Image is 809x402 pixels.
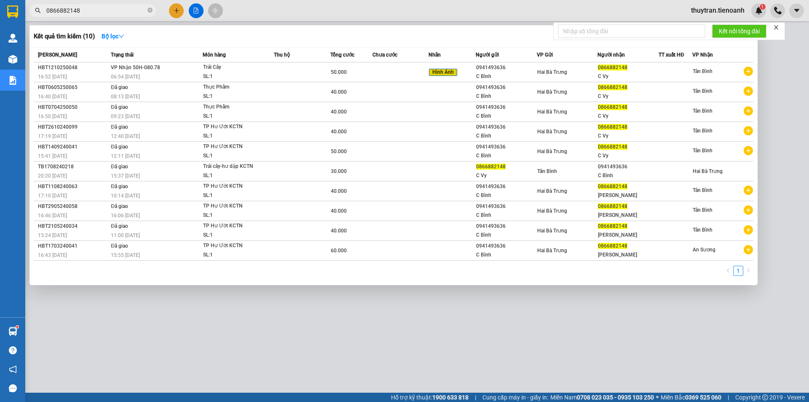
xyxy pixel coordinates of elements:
div: C Bình [476,72,536,81]
span: Hai Bà Trưng [537,228,567,234]
span: [PERSON_NAME] [38,52,77,58]
span: Người nhận [597,52,625,58]
span: Đã giao [111,223,128,229]
div: HBT0704250050 [38,103,108,112]
span: Thu hộ [274,52,290,58]
span: 17:19 [DATE] [38,133,67,139]
span: 0866882148 [598,203,627,209]
span: Món hàng [203,52,226,58]
div: SL: 1 [203,211,266,220]
span: 0866882148 [598,124,627,130]
span: Tân Bình [693,148,713,154]
span: 16:46 [DATE] [38,213,67,219]
span: Tân Bình [537,168,557,174]
div: TP Hư Ướt KCTN [203,182,266,191]
div: TP Hư Ướt KCTN [203,202,266,211]
div: HBT2105240034 [38,222,108,231]
span: Hai Bà Trưng [537,89,567,95]
div: 0941493636 [598,162,658,171]
div: 0941493636 [476,143,536,151]
span: plus-circle [744,186,753,195]
div: TP Hư Ướt KCTN [203,241,266,251]
span: Tân Bình [693,68,713,74]
button: Bộ lọcdown [95,30,131,43]
div: C Bình [476,132,536,140]
div: C Bình [476,211,536,220]
span: plus-circle [744,126,753,135]
div: 0941493636 [476,182,536,191]
span: plus-circle [744,225,753,235]
span: 10:14 [DATE] [111,193,140,199]
div: 0941493636 [476,103,536,112]
span: VP Gửi [537,52,553,58]
span: 60.000 [331,248,347,254]
span: Hai Bà Trưng [537,69,567,75]
span: 09:23 [DATE] [111,113,140,119]
span: 0866882148 [598,223,627,229]
span: VP Nhận 50H-080.78 [111,65,160,70]
span: Nhãn [429,52,441,58]
input: Nhập số tổng đài [558,24,705,38]
span: 0866882148 [598,104,627,110]
div: C Bình [476,251,536,259]
button: Kết nối tổng đài [712,24,766,38]
span: Tân Bình [693,187,713,193]
span: question-circle [9,346,17,354]
div: SL: 1 [203,191,266,200]
span: 0866882148 [598,183,627,189]
span: left [726,268,731,273]
span: 15:55 [DATE] [111,252,140,258]
div: HBT0605250065 [38,83,108,92]
strong: Bộ lọc [102,33,124,40]
span: Đã giao [111,104,128,110]
span: 50.000 [331,148,347,154]
span: Đã giao [111,144,128,150]
span: 40.000 [331,208,347,214]
span: 20:20 [DATE] [38,173,67,179]
div: SL: 1 [203,112,266,121]
div: C Vy [598,151,658,160]
span: 16:43 [DATE] [38,252,67,258]
span: Đã giao [111,203,128,209]
div: TB1708240218 [38,162,108,171]
div: C Vy [598,132,658,140]
span: 11:00 [DATE] [111,232,140,238]
div: HBT1409240041 [38,143,108,151]
div: 0941493636 [476,63,536,72]
div: SL: 1 [203,151,266,161]
span: 15:24 [DATE] [38,232,67,238]
span: close [773,24,779,30]
span: plus-circle [744,146,753,155]
div: SL: 1 [203,231,266,240]
li: Previous Page [723,266,733,276]
div: 0941493636 [476,202,536,211]
span: 40.000 [331,109,347,115]
span: plus-circle [744,106,753,116]
span: 16:40 [DATE] [38,94,67,100]
div: Thực Phẩm [203,103,266,112]
span: Đã giao [111,183,128,189]
span: plus-circle [744,67,753,76]
span: Chưa cước [372,52,397,58]
div: TP Hư Ướt KCTN [203,142,266,151]
div: [PERSON_NAME] [598,211,658,220]
span: Trạng thái [111,52,134,58]
img: warehouse-icon [8,327,17,336]
div: SL: 1 [203,92,266,101]
span: 15:37 [DATE] [111,173,140,179]
div: C Bình [476,112,536,121]
div: SL: 1 [203,171,266,181]
img: warehouse-icon [8,55,17,64]
span: plus-circle [744,245,753,254]
li: 1 [733,266,743,276]
span: Tân Bình [693,108,713,114]
div: Trái cây-hư dập KCTN [203,162,266,171]
div: C Bình [476,231,536,240]
span: 16:50 [DATE] [38,113,67,119]
span: Hai Bà Trưng [537,208,567,214]
span: 50.000 [331,69,347,75]
img: logo-vxr [7,5,18,18]
span: 0866882148 [476,164,506,170]
sup: 1 [16,326,19,328]
input: Tìm tên, số ĐT hoặc mã đơn [46,6,146,15]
